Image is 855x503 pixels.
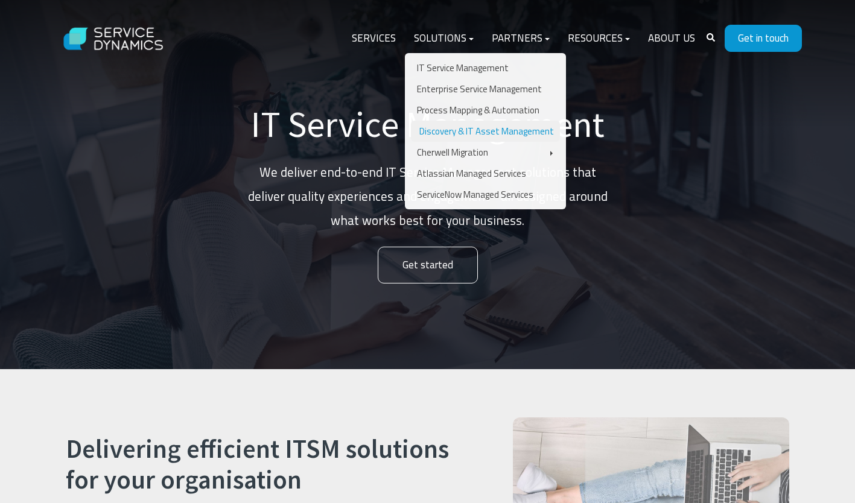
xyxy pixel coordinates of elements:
[247,160,609,233] p: We deliver end-to-end IT Service Management solutions that deliver quality experiences and engage...
[405,24,483,53] a: Solutions
[483,24,559,53] a: Partners
[411,57,560,78] a: IT Service Management
[411,78,560,100] a: Enterprise Service Management
[411,184,560,205] a: ServiceNow Managed Services
[411,142,560,163] a: Cherwell Migration
[639,24,704,53] a: About Us
[725,25,802,52] a: Get in touch
[54,16,174,62] img: Service Dynamics Logo - White
[411,100,560,121] a: Process Mapping & Automation
[66,434,470,496] h2: Delivering efficient ITSM solutions for your organisation
[378,247,478,283] a: Get started
[343,24,704,53] div: Navigation Menu
[411,121,560,142] a: Discovery & IT Asset Management
[343,24,405,53] a: Services
[559,24,639,53] a: Resources
[411,163,560,184] a: Atlassian Managed Services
